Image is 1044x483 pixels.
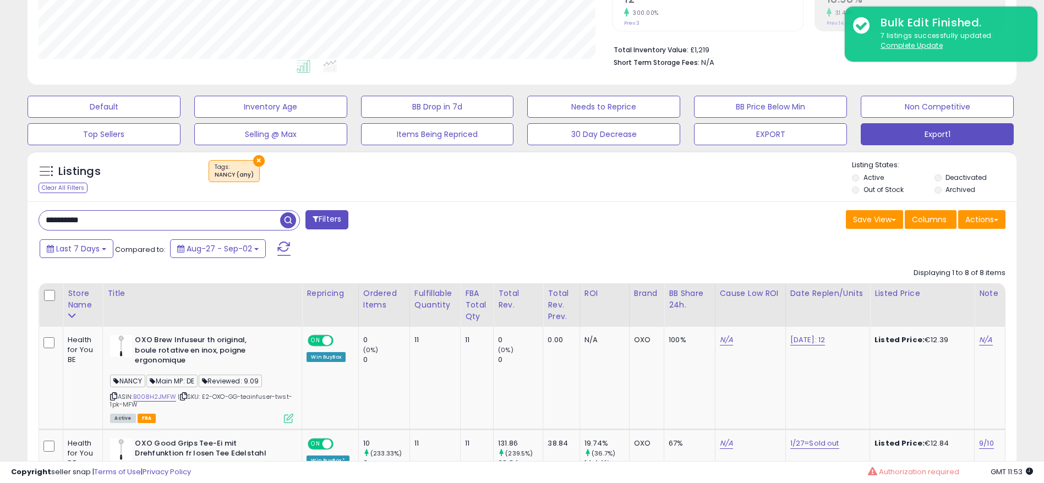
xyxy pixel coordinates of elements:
div: 131.86 [498,438,543,448]
small: Prev: 14.44% [827,20,855,26]
span: 2025-09-10 11:53 GMT [991,466,1033,477]
div: Total Rev. Prev. [548,288,575,322]
button: Top Sellers [28,123,181,145]
span: Aug-27 - Sep-02 [187,243,252,254]
div: 11 [414,438,452,448]
div: 67% [669,438,706,448]
a: Terms of Use [94,466,141,477]
div: €12.84 [874,438,966,448]
div: seller snap | | [11,467,191,477]
button: × [253,155,265,167]
button: Inventory Age [194,96,347,118]
div: ASIN: [110,335,293,422]
span: OFF [332,336,349,345]
div: Health for You DE [68,438,94,469]
div: 0.00 [548,335,571,345]
button: BB Price Below Min [694,96,847,118]
div: BB Share 24h. [669,288,710,311]
span: | SKU: E2-OXO-GG-teainfuser-twst-1pk-MFW [110,392,292,409]
div: 11 [414,335,452,345]
img: 31dmzj6mIWL._SL40_.jpg [110,438,132,460]
small: 31.44% [832,9,854,17]
div: FBA Total Qty [465,288,489,322]
div: Title [107,288,297,299]
button: Aug-27 - Sep-02 [170,239,266,258]
div: Bulk Edit Finished. [872,15,1029,31]
div: 10 [363,438,409,448]
div: Note [979,288,1001,299]
div: Store Name [68,288,98,311]
div: 100% [669,335,706,345]
b: Total Inventory Value: [614,45,688,54]
u: Complete Update [881,41,943,50]
a: 1/27=Sold out [790,438,839,449]
strong: Copyright [11,466,51,477]
span: ON [309,336,323,345]
div: Listed Price [874,288,970,299]
small: Prev: 3 [624,20,639,26]
a: B008H2JMFW [133,392,177,402]
div: OXO [634,335,655,345]
div: 11 [465,438,485,448]
button: Last 7 Days [40,239,113,258]
div: Ordered Items [363,288,405,311]
button: Items Being Repriced [361,123,514,145]
b: OXO Brew Infuseur th original, boule rotative en inox, poigne ergonomique [135,335,269,369]
button: Filters [305,210,348,229]
a: N/A [979,334,992,345]
b: Short Term Storage Fees: [614,58,699,67]
button: Non Competitive [861,96,1014,118]
div: 0 [498,335,543,345]
div: €12.39 [874,335,966,345]
div: 0 [363,335,409,345]
a: N/A [720,334,733,345]
div: NANCY (any) [215,171,254,179]
div: Health for You BE [68,335,94,365]
small: (233.33%) [370,449,402,458]
div: Date Replen/Units [790,288,866,299]
span: Main MP: DE [146,375,198,387]
div: 11 [465,335,485,345]
label: Deactivated [945,173,987,182]
span: NANCY [110,375,145,387]
div: Clear All Filters [39,183,88,193]
small: (0%) [363,345,379,354]
span: ON [309,439,323,448]
div: Displaying 1 to 8 of 8 items [914,268,1005,278]
a: 9/10 [979,438,994,449]
span: Last 7 Days [56,243,100,254]
small: (36.7%) [592,449,615,458]
label: Out of Stock [863,185,904,194]
button: Export1 [861,123,1014,145]
li: £1,219 [614,42,997,56]
label: Active [863,173,884,182]
div: Win BuyBox [307,352,346,362]
img: 31dmzj6mIWL._SL40_.jpg [110,335,132,357]
th: CSV column name: cust_attr_5_Cause Low ROI [715,283,785,327]
div: Cause Low ROI [720,288,781,299]
div: 0 [498,355,543,365]
b: OXO Good Grips Tee-Ei mit Drehfunktion fr losen Tee Edelstahl [135,438,269,462]
div: 7 listings successfully updated. [872,31,1029,51]
span: Reviewed: 9.09 [199,375,262,387]
small: (239.5%) [505,449,533,458]
a: Privacy Policy [143,466,191,477]
label: Archived [945,185,975,194]
b: Listed Price: [874,334,925,345]
div: N/A [584,335,621,345]
span: Tags : [215,163,254,179]
div: Repricing [307,288,354,299]
button: Selling @ Max [194,123,347,145]
div: 38.84 [548,438,571,448]
span: Compared to: [115,244,166,255]
button: Default [28,96,181,118]
span: FBA [138,414,156,423]
span: N/A [701,57,714,68]
b: Listed Price: [874,438,925,448]
small: (0%) [498,345,513,354]
div: Brand [634,288,659,299]
div: Fulfillable Quantity [414,288,456,311]
div: OXO [634,438,655,448]
button: Save View [846,210,903,229]
div: ROI [584,288,625,299]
